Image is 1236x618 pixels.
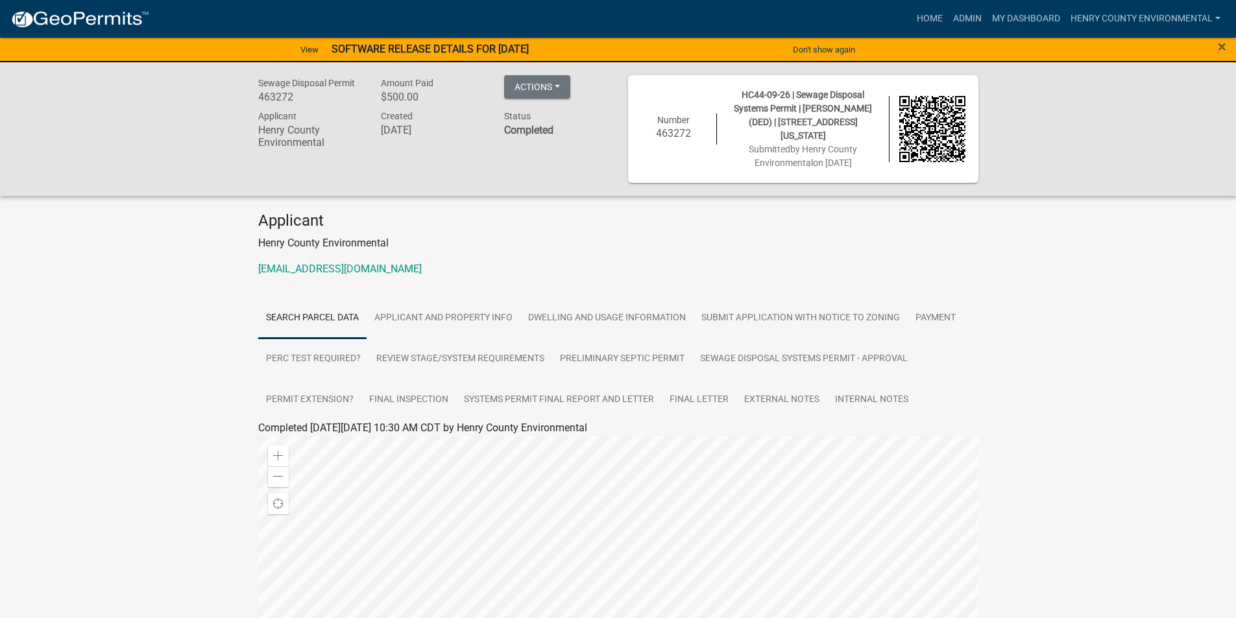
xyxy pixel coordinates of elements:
[641,127,707,139] h6: 463272
[694,298,908,339] a: Submit Application with Notice to Zoning
[258,211,978,230] h4: Applicant
[361,379,456,421] a: Final Inspection
[755,144,858,168] span: by Henry County Environmental
[381,124,485,136] h6: [DATE]
[258,298,367,339] a: Search Parcel Data
[258,422,587,434] span: Completed [DATE][DATE] 10:30 AM CDT by Henry County Environmental
[258,235,978,251] p: Henry County Environmental
[295,39,324,60] a: View
[504,75,570,99] button: Actions
[268,493,289,514] div: Find my location
[367,298,520,339] a: Applicant and Property Info
[749,144,857,168] span: Submitted on [DATE]
[657,115,690,125] span: Number
[369,339,552,380] a: Review Stage/System Requirements
[1218,38,1226,56] span: ×
[734,89,872,141] span: HC44-09-26 | Sewage Disposal Systems Permit | [PERSON_NAME] (DED) | [STREET_ADDRESS][US_STATE]
[258,263,422,275] a: [EMAIL_ADDRESS][DOMAIN_NAME]
[258,124,362,149] h6: Henry County Environmental
[692,339,915,380] a: Sewage Disposal Systems Permit - Approval
[258,339,369,380] a: Perc Test Required?
[381,91,485,103] h6: $500.00
[381,78,433,88] span: Amount Paid
[258,111,297,121] span: Applicant
[948,6,987,31] a: Admin
[504,124,553,136] strong: Completed
[258,78,355,88] span: Sewage Disposal Permit
[788,39,860,60] button: Don't show again
[258,91,362,103] h6: 463272
[987,6,1065,31] a: My Dashboard
[827,379,916,421] a: Internal Notes
[908,298,963,339] a: Payment
[268,466,289,487] div: Zoom out
[520,298,694,339] a: Dwelling and Usage Information
[1218,39,1226,54] button: Close
[381,111,413,121] span: Created
[258,379,361,421] a: Permit Extension?
[456,379,662,421] a: Systems Permit Final Report and Letter
[268,446,289,466] div: Zoom in
[912,6,948,31] a: Home
[736,379,827,421] a: External Notes
[899,96,965,162] img: QR code
[504,111,531,121] span: Status
[662,379,736,421] a: Final Letter
[332,43,529,55] strong: SOFTWARE RELEASE DETAILS FOR [DATE]
[1065,6,1226,31] a: Henry County Environmental
[552,339,692,380] a: Preliminary Septic Permit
